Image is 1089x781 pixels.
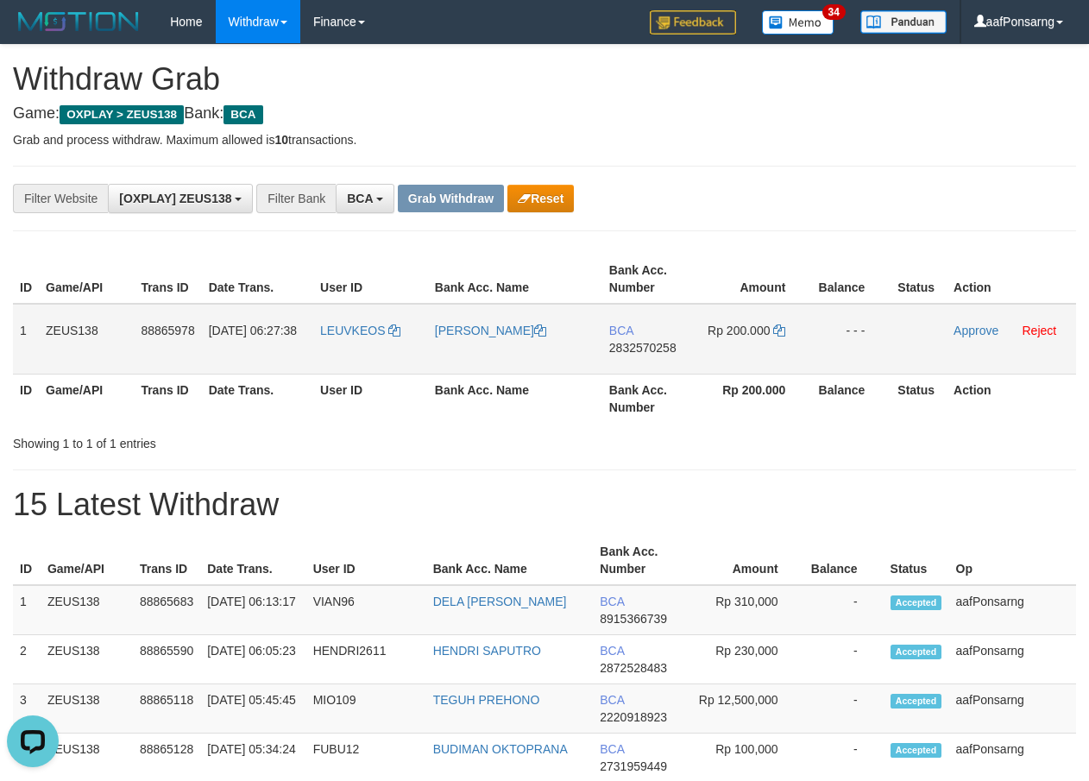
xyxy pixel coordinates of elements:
th: Status [891,374,947,423]
h1: Withdraw Grab [13,62,1076,97]
td: ZEUS138 [39,304,134,375]
td: VIAN96 [306,585,426,635]
td: [DATE] 06:05:23 [200,635,305,684]
span: Copy 8915366739 to clipboard [600,612,667,626]
img: Button%20Memo.svg [762,10,834,35]
td: MIO109 [306,684,426,734]
td: Rp 230,000 [692,635,804,684]
span: Accepted [891,595,942,610]
span: [OXPLAY] ZEUS138 [119,192,231,205]
a: LEUVKEOS [320,324,400,337]
span: BCA [600,693,624,707]
th: Amount [692,536,804,585]
td: 2 [13,635,41,684]
div: Filter Bank [256,184,336,213]
th: Trans ID [133,536,200,585]
th: Game/API [41,536,133,585]
th: Bank Acc. Number [602,255,699,304]
a: HENDRI SAPUTRO [433,644,541,658]
td: 1 [13,304,39,375]
span: Accepted [891,694,942,709]
th: Balance [811,255,891,304]
a: BUDIMAN OKTOPRANA [433,742,568,756]
td: aafPonsarng [949,684,1077,734]
img: panduan.png [860,10,947,34]
a: Approve [954,324,998,337]
th: Action [947,374,1076,423]
th: Date Trans. [202,255,313,304]
th: Bank Acc. Number [593,536,691,585]
span: Rp 200.000 [708,324,770,337]
th: User ID [313,255,428,304]
th: Rp 200.000 [699,374,811,423]
a: TEGUH PREHONO [433,693,540,707]
th: Balance [804,536,884,585]
span: [DATE] 06:27:38 [209,324,297,337]
a: Copy 200000 to clipboard [773,324,785,337]
td: aafPonsarng [949,585,1077,635]
th: Game/API [39,255,134,304]
span: Accepted [891,645,942,659]
a: DELA [PERSON_NAME] [433,595,567,608]
td: ZEUS138 [41,585,133,635]
th: Bank Acc. Name [428,255,602,304]
span: Accepted [891,743,942,758]
span: BCA [600,644,624,658]
th: Op [949,536,1077,585]
div: Filter Website [13,184,108,213]
span: BCA [600,595,624,608]
span: LEUVKEOS [320,324,385,337]
span: OXPLAY > ZEUS138 [60,105,184,124]
span: 34 [822,4,846,20]
span: 88865978 [141,324,194,337]
span: Copy 2872528483 to clipboard [600,661,667,675]
span: BCA [223,105,262,124]
td: [DATE] 05:45:45 [200,684,305,734]
button: Grab Withdraw [398,185,504,212]
span: Copy 2731959449 to clipboard [600,759,667,773]
button: BCA [336,184,394,213]
img: Feedback.jpg [650,10,736,35]
button: Reset [507,185,574,212]
span: BCA [600,742,624,756]
th: ID [13,255,39,304]
th: Bank Acc. Name [428,374,602,423]
button: Open LiveChat chat widget [7,7,59,59]
button: [OXPLAY] ZEUS138 [108,184,253,213]
td: 88865683 [133,585,200,635]
th: Date Trans. [200,536,305,585]
th: ID [13,536,41,585]
td: Rp 12,500,000 [692,684,804,734]
td: 3 [13,684,41,734]
td: - [804,684,884,734]
th: Game/API [39,374,134,423]
td: [DATE] 06:13:17 [200,585,305,635]
td: 1 [13,585,41,635]
th: Bank Acc. Number [602,374,699,423]
th: Date Trans. [202,374,313,423]
th: Bank Acc. Name [426,536,594,585]
span: BCA [609,324,633,337]
td: ZEUS138 [41,635,133,684]
td: HENDRI2611 [306,635,426,684]
th: Status [891,255,947,304]
td: - [804,635,884,684]
td: aafPonsarng [949,635,1077,684]
span: BCA [347,192,373,205]
td: - [804,585,884,635]
th: Trans ID [134,255,201,304]
h1: 15 Latest Withdraw [13,488,1076,522]
h4: Game: Bank: [13,105,1076,123]
th: Trans ID [134,374,201,423]
div: Showing 1 to 1 of 1 entries [13,428,441,452]
th: User ID [306,536,426,585]
td: - - - [811,304,891,375]
span: Copy 2220918923 to clipboard [600,710,667,724]
td: 88865118 [133,684,200,734]
p: Grab and process withdraw. Maximum allowed is transactions. [13,131,1076,148]
span: Copy 2832570258 to clipboard [609,341,677,355]
th: Amount [699,255,811,304]
a: [PERSON_NAME] [435,324,546,337]
a: Reject [1022,324,1056,337]
td: 88865590 [133,635,200,684]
